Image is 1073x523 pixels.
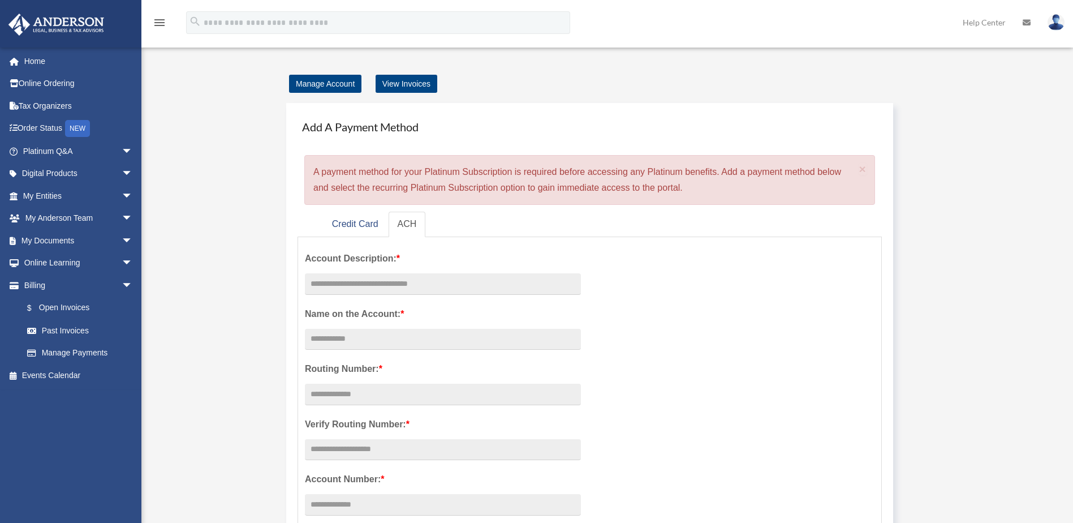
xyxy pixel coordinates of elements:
[122,252,144,275] span: arrow_drop_down
[5,14,107,36] img: Anderson Advisors Platinum Portal
[289,75,361,93] a: Manage Account
[8,50,150,72] a: Home
[305,306,581,322] label: Name on the Account:
[298,114,882,139] h4: Add A Payment Method
[122,274,144,297] span: arrow_drop_down
[376,75,437,93] a: View Invoices
[304,155,875,205] div: A payment method for your Platinum Subscription is required before accessing any Platinum benefit...
[122,185,144,208] span: arrow_drop_down
[65,120,90,137] div: NEW
[122,207,144,230] span: arrow_drop_down
[153,16,166,29] i: menu
[8,185,150,207] a: My Entitiesarrow_drop_down
[323,212,387,237] a: Credit Card
[8,364,150,387] a: Events Calendar
[859,162,867,175] span: ×
[189,15,201,28] i: search
[8,162,150,185] a: Digital Productsarrow_drop_down
[16,319,150,342] a: Past Invoices
[8,72,150,95] a: Online Ordering
[122,140,144,163] span: arrow_drop_down
[153,20,166,29] a: menu
[16,342,144,365] a: Manage Payments
[1048,14,1065,31] img: User Pic
[305,417,581,432] label: Verify Routing Number:
[8,252,150,275] a: Online Learningarrow_drop_down
[8,274,150,297] a: Billingarrow_drop_down
[122,229,144,252] span: arrow_drop_down
[305,251,581,267] label: Account Description:
[8,117,150,140] a: Order StatusNEW
[8,95,150,117] a: Tax Organizers
[8,207,150,230] a: My Anderson Teamarrow_drop_down
[16,297,150,320] a: $Open Invoices
[305,471,581,487] label: Account Number:
[33,301,39,315] span: $
[305,361,581,377] label: Routing Number:
[8,229,150,252] a: My Documentsarrow_drop_down
[122,162,144,186] span: arrow_drop_down
[8,140,150,162] a: Platinum Q&Aarrow_drop_down
[859,163,867,175] button: Close
[389,212,426,237] a: ACH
